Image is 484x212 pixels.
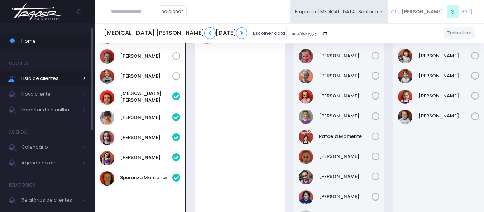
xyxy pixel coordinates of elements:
[398,90,412,104] img: Laura Voccio
[9,125,27,139] h4: Agenda
[398,69,412,83] img: Izzie de Souza Santiago Pinheiro
[100,131,114,145] img: Luiza Lima Marinelli
[402,8,443,15] span: [PERSON_NAME]
[21,158,79,168] span: Agenda do dia
[391,8,401,15] span: Olá,
[120,134,172,141] a: [PERSON_NAME]
[21,196,79,205] span: Relatórios de clientes
[120,154,172,161] a: [PERSON_NAME]
[100,69,114,84] img: Maite Magri Loureiro
[21,143,79,152] span: Calendário
[158,5,187,17] a: Adicionar
[299,190,313,204] img: Ágatha Fernandes Freire
[21,90,79,99] span: Novo cliente
[444,27,475,39] a: Treino livre
[447,5,459,18] span: S
[104,27,247,39] h5: [MEDICAL_DATA] [PERSON_NAME] [DATE]
[236,27,248,39] a: ❯
[120,90,172,104] a: [MEDICAL_DATA][PERSON_NAME]
[299,170,313,184] img: Sofia Pelegrino de Oliveira
[319,112,372,120] a: [PERSON_NAME]
[299,130,313,144] img: Rafaela momente peres
[319,72,372,79] a: [PERSON_NAME]
[299,69,313,83] img: Laura Alycia Ventura de Souza
[398,49,412,63] img: Beatriz Rocha Stein
[398,110,412,124] img: Malu Souza de Carvalho
[120,53,172,60] a: [PERSON_NAME]
[299,110,313,124] img: Martina Caparroz Carmona
[319,52,372,59] a: [PERSON_NAME]
[319,173,372,180] a: [PERSON_NAME]
[299,90,313,104] img: Liz Valotto
[9,56,28,71] h4: Clientes
[120,73,172,80] a: [PERSON_NAME]
[100,171,114,185] img: Speranza Montanari Ferreira
[100,49,114,64] img: Clara Venegas
[418,112,471,120] a: [PERSON_NAME]
[21,74,79,83] span: Lista de clientes
[100,111,114,125] img: Julia Bergo Costruba
[388,4,475,20] div: [ ]
[9,178,35,192] h4: Relatórios
[319,193,372,200] a: [PERSON_NAME]
[319,133,372,140] a: Rafaela Momente
[299,49,313,63] img: Isabela Maximiano Valga Neves
[120,174,172,181] a: Speranza Montanari
[319,153,372,160] a: [PERSON_NAME]
[21,105,79,115] span: Importar da planilha
[104,25,333,42] div: Escolher data:
[100,90,114,105] img: Allegra Montanari Ferreira
[418,52,471,59] a: [PERSON_NAME]
[418,72,471,79] a: [PERSON_NAME]
[418,92,471,100] a: [PERSON_NAME]
[461,8,470,15] a: Sair
[21,37,86,46] span: Home
[204,27,216,39] a: ❮
[319,92,372,100] a: [PERSON_NAME]
[120,114,172,121] a: [PERSON_NAME]
[299,150,313,164] img: Rafaela tiosso zago
[100,151,114,165] img: Manuela Ary Madruga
